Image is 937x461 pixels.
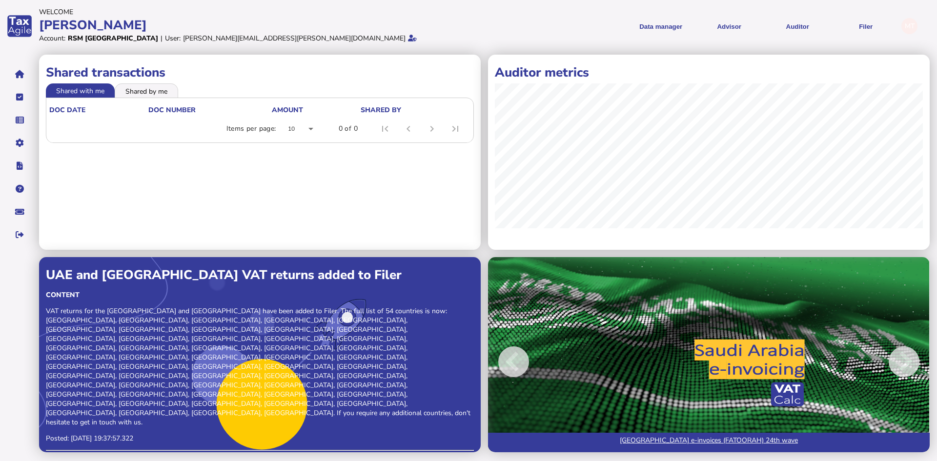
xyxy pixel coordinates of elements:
button: Previous [488,264,570,459]
div: doc number [148,105,271,115]
button: Last page [444,117,467,140]
button: Tasks [9,87,30,107]
button: Raise a support ticket [9,201,30,222]
div: doc number [148,105,196,115]
a: [GEOGRAPHIC_DATA] e-invoices (FATOORAH) 24th wave [488,433,930,452]
div: shared by [361,105,401,115]
button: Next page [420,117,444,140]
div: doc date [49,105,85,115]
div: UAE and [GEOGRAPHIC_DATA] VAT returns added to Filer [46,266,474,283]
div: RSM [GEOGRAPHIC_DATA] [68,34,158,43]
h1: Auditor metrics [495,64,923,81]
li: Shared by me [115,83,178,97]
button: Sign out [9,224,30,245]
div: | [161,34,163,43]
button: Manage settings [9,133,30,153]
button: Previous page [397,117,420,140]
button: Shows a dropdown of Data manager options [630,14,692,38]
li: Shared with me [46,83,115,97]
i: Email verified [408,35,417,41]
button: First page [373,117,397,140]
menu: navigate products [470,14,897,38]
button: Filer [835,14,896,38]
div: Items per page: [226,124,276,134]
div: doc date [49,105,147,115]
button: Shows a dropdown of VAT Advisor options [698,14,760,38]
button: Help pages [9,179,30,199]
h1: Shared transactions [46,64,474,81]
div: Amount [272,105,303,115]
div: User: [165,34,181,43]
button: Next [848,264,930,459]
div: Welcome [39,7,466,17]
div: Amount [272,105,360,115]
p: VAT returns for the [GEOGRAPHIC_DATA] and [GEOGRAPHIC_DATA] have been added to Filer. The full li... [46,306,474,427]
img: Image for blog post: Saudi Arabia e-invoices (FATOORAH) 24th wave [488,257,930,452]
div: Account: [39,34,65,43]
div: 0 of 0 [339,124,358,134]
div: shared by [361,105,468,115]
div: Profile settings [901,18,917,34]
div: Content [46,290,474,300]
button: Data manager [9,110,30,130]
div: [PERSON_NAME][EMAIL_ADDRESS][PERSON_NAME][DOMAIN_NAME] [183,34,406,43]
button: Home [9,64,30,84]
button: Developer hub links [9,156,30,176]
div: [PERSON_NAME] [39,17,466,34]
i: Data manager [16,120,24,120]
button: Auditor [767,14,828,38]
p: Posted: [DATE] 19:37:57.322 [46,434,474,443]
